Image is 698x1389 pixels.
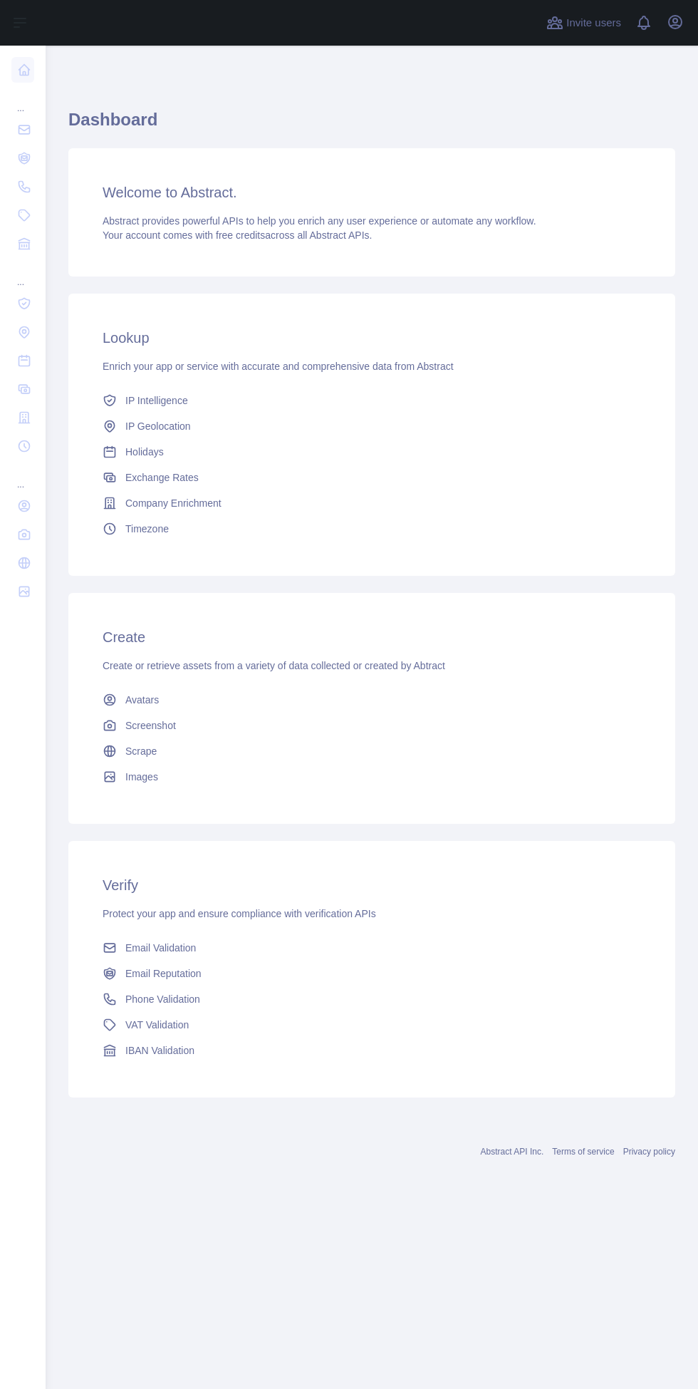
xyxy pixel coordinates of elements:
[125,693,159,707] span: Avatars
[97,764,647,790] a: Images
[97,961,647,986] a: Email Reputation
[125,1018,189,1032] span: VAT Validation
[103,660,445,671] span: Create or retrieve assets from a variety of data collected or created by Abtract
[566,15,621,31] span: Invite users
[103,182,641,202] h3: Welcome to Abstract.
[103,908,376,919] span: Protect your app and ensure compliance with verification APIs
[97,490,647,516] a: Company Enrichment
[97,935,647,961] a: Email Validation
[125,718,176,733] span: Screenshot
[97,1038,647,1063] a: IBAN Validation
[125,966,202,981] span: Email Reputation
[97,986,647,1012] a: Phone Validation
[623,1147,675,1157] a: Privacy policy
[103,361,454,372] span: Enrich your app or service with accurate and comprehensive data from Abstract
[125,445,164,459] span: Holidays
[11,86,34,114] div: ...
[97,439,647,465] a: Holidays
[11,259,34,288] div: ...
[103,229,372,241] span: Your account comes with across all Abstract APIs.
[125,419,191,433] span: IP Geolocation
[97,516,647,542] a: Timezone
[481,1147,544,1157] a: Abstract API Inc.
[125,470,199,485] span: Exchange Rates
[103,875,641,895] h3: Verify
[68,108,675,143] h1: Dashboard
[125,770,158,784] span: Images
[125,744,157,758] span: Scrape
[97,687,647,713] a: Avatars
[543,11,624,34] button: Invite users
[103,627,641,647] h3: Create
[216,229,265,241] span: free credits
[552,1147,614,1157] a: Terms of service
[97,413,647,439] a: IP Geolocation
[125,393,188,408] span: IP Intelligence
[97,1012,647,1038] a: VAT Validation
[103,215,536,227] span: Abstract provides powerful APIs to help you enrich any user experience or automate any workflow.
[97,738,647,764] a: Scrape
[97,388,647,413] a: IP Intelligence
[125,496,222,510] span: Company Enrichment
[97,465,647,490] a: Exchange Rates
[103,328,641,348] h3: Lookup
[97,713,647,738] a: Screenshot
[125,522,169,536] span: Timezone
[11,462,34,490] div: ...
[125,941,196,955] span: Email Validation
[125,1043,194,1058] span: IBAN Validation
[125,992,200,1006] span: Phone Validation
